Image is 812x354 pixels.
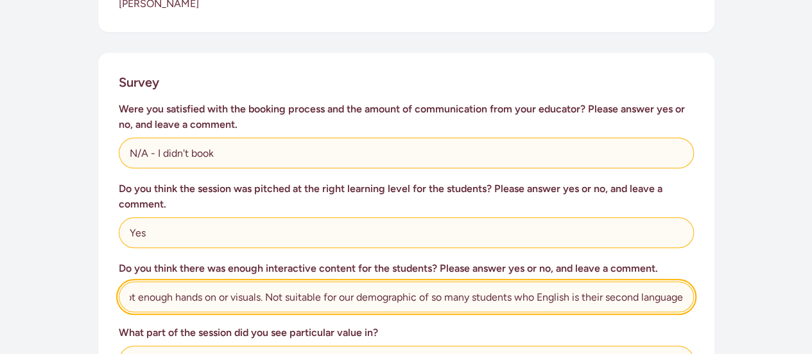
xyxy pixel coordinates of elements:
h3: What part of the session did you see particular value in? [119,325,694,341]
h3: Were you satisfied with the booking process and the amount of communication from your educator? P... [119,102,694,132]
h3: Do you think the session was pitched at the right learning level for the students? Please answer ... [119,181,694,212]
h2: Survey [119,73,159,91]
h3: Do you think there was enough interactive content for the students? Please answer yes or no, and ... [119,261,694,276]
